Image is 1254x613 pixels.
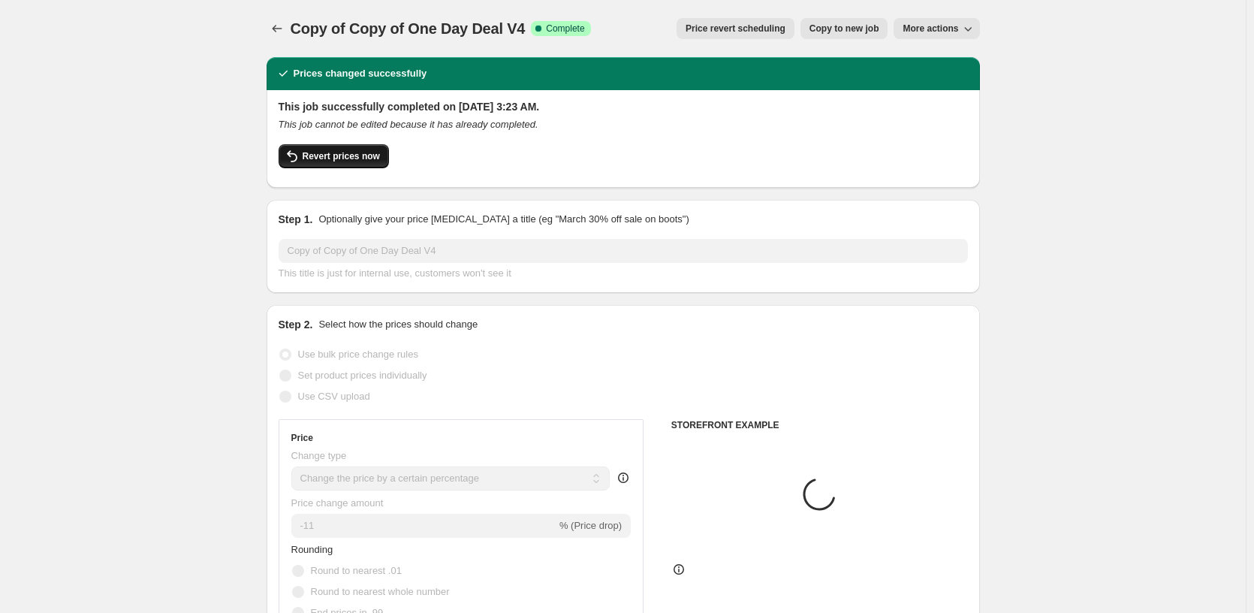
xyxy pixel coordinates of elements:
h2: Step 1. [279,212,313,227]
span: This title is just for internal use, customers won't see it [279,267,511,279]
span: Round to nearest whole number [311,586,450,597]
span: Price revert scheduling [686,23,785,35]
button: Revert prices now [279,144,389,168]
span: Rounding [291,544,333,555]
span: Revert prices now [303,150,380,162]
span: Change type [291,450,347,461]
span: Price change amount [291,497,384,509]
button: More actions [894,18,979,39]
input: -15 [291,514,556,538]
p: Optionally give your price [MEDICAL_DATA] a title (eg "March 30% off sale on boots") [318,212,689,227]
p: Select how the prices should change [318,317,478,332]
span: Round to nearest .01 [311,565,402,576]
span: Complete [546,23,584,35]
button: Copy to new job [800,18,888,39]
h2: This job successfully completed on [DATE] 3:23 AM. [279,99,968,114]
h2: Step 2. [279,317,313,332]
div: help [616,470,631,485]
button: Price change jobs [267,18,288,39]
h3: Price [291,432,313,444]
span: More actions [903,23,958,35]
h6: STOREFRONT EXAMPLE [671,419,968,431]
span: Set product prices individually [298,370,427,381]
span: % (Price drop) [559,520,622,531]
span: Use bulk price change rules [298,349,418,360]
button: Price revert scheduling [677,18,794,39]
span: Copy to new job [809,23,879,35]
i: This job cannot be edited because it has already completed. [279,119,538,130]
input: 30% off holiday sale [279,239,968,263]
span: Use CSV upload [298,391,370,402]
span: Copy of Copy of One Day Deal V4 [291,20,526,37]
h2: Prices changed successfully [294,66,427,81]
